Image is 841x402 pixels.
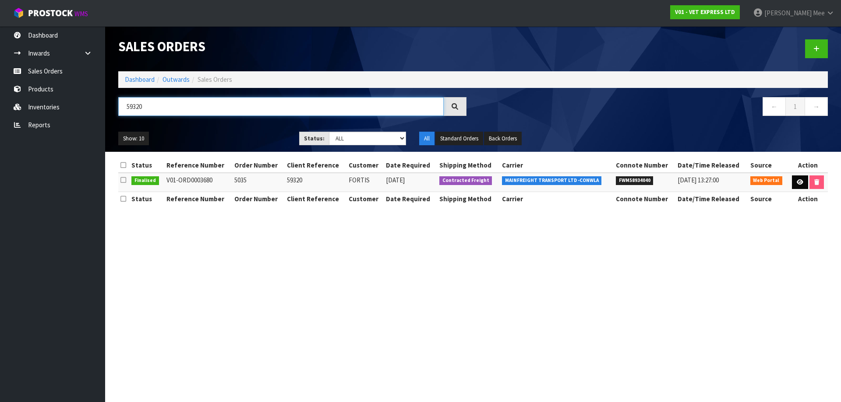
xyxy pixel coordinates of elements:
th: Client Reference [285,158,346,172]
th: Order Number [232,192,284,206]
th: Status [129,158,164,172]
th: Connote Number [614,158,675,172]
th: Shipping Method [437,192,500,206]
span: MAINFREIGHT TRANSPORT LTD -CONWLA [502,176,602,185]
span: [PERSON_NAME] [764,9,812,17]
span: Finalised [131,176,159,185]
button: Back Orders [484,132,522,146]
strong: Status: [304,135,325,142]
a: Outwards [163,75,190,84]
th: Carrier [500,192,614,206]
th: Status [129,192,164,206]
th: Action [788,192,828,206]
a: Dashboard [125,75,155,84]
th: Date Required [384,158,437,172]
a: → [805,97,828,116]
span: [DATE] 13:27:00 [678,176,719,184]
th: Connote Number [614,192,675,206]
th: Customer [346,192,384,206]
span: ProStock [28,7,73,19]
th: Source [748,192,788,206]
th: Date/Time Released [675,158,748,172]
td: V01-ORD0003680 [164,173,233,192]
span: FWM58934040 [616,176,654,185]
button: All [419,132,435,146]
th: Shipping Method [437,158,500,172]
td: 5035 [232,173,284,192]
th: Action [788,158,828,172]
th: Client Reference [285,192,346,206]
td: FORTIS [346,173,384,192]
h1: Sales Orders [118,39,466,54]
th: Date Required [384,192,437,206]
span: Mee [813,9,825,17]
th: Source [748,158,788,172]
span: [DATE] [386,176,405,184]
a: 1 [785,97,805,116]
nav: Page navigation [480,97,828,119]
th: Date/Time Released [675,192,748,206]
td: 59320 [285,173,346,192]
th: Customer [346,158,384,172]
a: ← [763,97,786,116]
button: Standard Orders [435,132,483,146]
img: cube-alt.png [13,7,24,18]
th: Order Number [232,158,284,172]
button: Show: 10 [118,132,149,146]
span: Web Portal [750,176,783,185]
span: Sales Orders [198,75,232,84]
span: Contracted Freight [439,176,492,185]
small: WMS [74,10,88,18]
input: Search sales orders [118,97,444,116]
th: Carrier [500,158,614,172]
th: Reference Number [164,192,233,206]
strong: V01 - VET EXPRESS LTD [675,8,735,16]
th: Reference Number [164,158,233,172]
